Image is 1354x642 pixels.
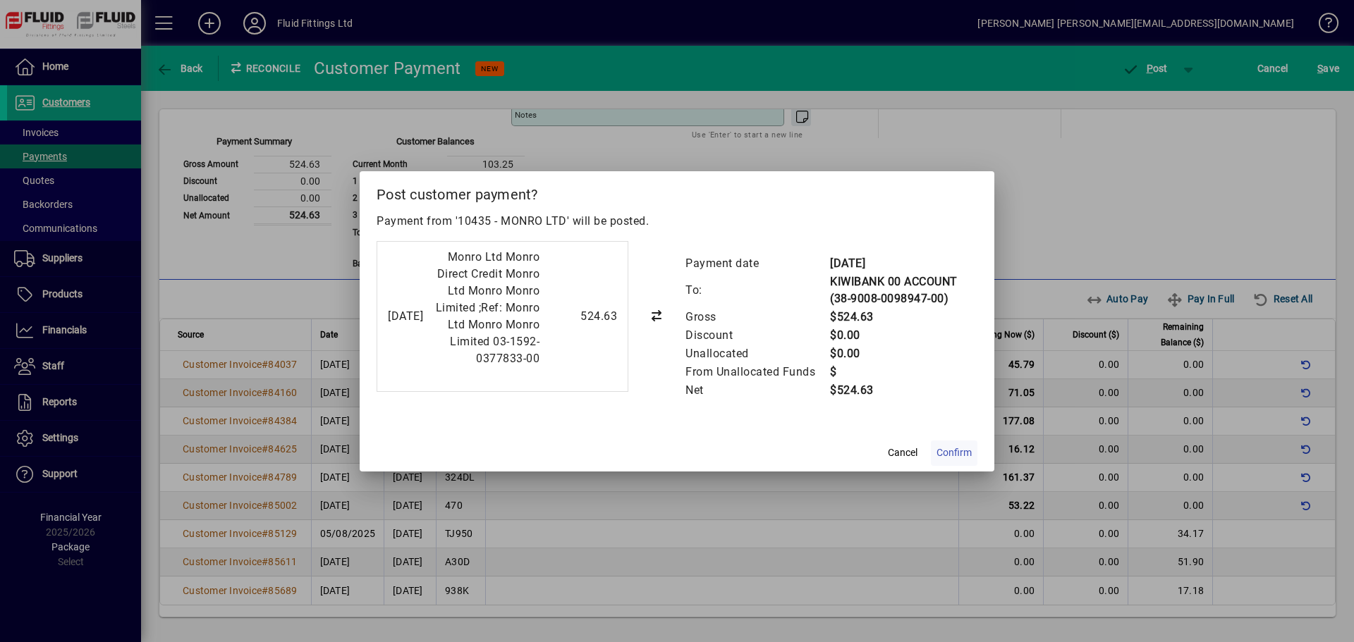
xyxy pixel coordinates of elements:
[388,308,423,325] div: [DATE]
[880,440,925,466] button: Cancel
[829,381,977,400] td: $524.63
[829,308,977,326] td: $524.63
[888,445,917,460] span: Cancel
[829,273,977,308] td: KIWIBANK 00 ACCOUNT (38-9008-0098947-00)
[829,254,977,273] td: [DATE]
[377,213,977,230] p: Payment from '10435 - MONRO LTD' will be posted.
[685,326,829,345] td: Discount
[360,171,994,212] h2: Post customer payment?
[685,345,829,363] td: Unallocated
[685,273,829,308] td: To:
[829,345,977,363] td: $0.00
[685,308,829,326] td: Gross
[931,440,977,466] button: Confirm
[685,381,829,400] td: Net
[937,445,972,460] span: Confirm
[685,363,829,381] td: From Unallocated Funds
[829,363,977,381] td: $
[829,326,977,345] td: $0.00
[685,254,829,273] td: Payment date
[547,308,617,325] div: 524.63
[436,250,540,365] span: Monro Ltd Monro Direct Credit Monro Ltd Monro Monro Limited ;Ref: Monro Ltd Monro Monro Limited 0...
